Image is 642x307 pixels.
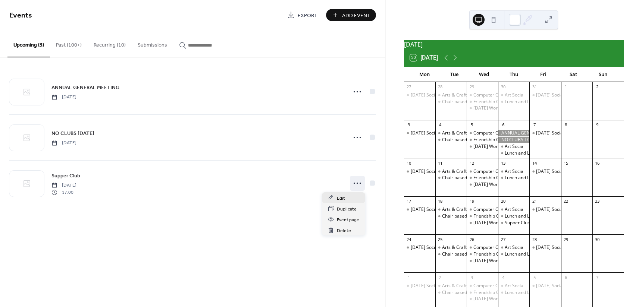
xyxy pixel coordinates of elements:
div: [DATE] Workout [473,105,507,111]
div: 21 [532,199,537,204]
div: 28 [532,237,537,242]
button: Past (100+) [50,30,88,57]
span: [DATE] [51,140,76,146]
div: 22 [563,199,569,204]
div: Computer Class [467,92,498,98]
div: Monday Social Club [404,283,435,289]
div: Wednesday Workout [467,181,498,188]
div: 11 [438,160,443,166]
div: Computer Class [467,206,498,213]
div: Monday Social Club [404,168,435,175]
span: [DATE] [51,182,76,189]
div: Friendship Cafe - My Place [473,213,528,219]
div: Mon [410,67,440,82]
a: ANNUAL GENERAL MEETING [51,83,119,92]
div: 5 [532,275,537,280]
div: Tue [439,67,469,82]
div: 8 [563,122,569,128]
span: NO CLUBS [DATE] [51,130,94,137]
div: 16 [595,160,600,166]
div: [DATE] Workout [473,181,507,188]
div: Arts & Crafts [442,283,469,289]
a: Supper Club [51,171,80,180]
div: Supper Club [498,220,529,226]
div: Art Social [498,92,529,98]
span: Events [9,8,32,23]
div: 3 [469,275,475,280]
div: Wednesday Workout [467,105,498,111]
div: Chair based exercise - St Johns & St Matthews Church [435,251,467,257]
div: Friendship Cafe - My Place [473,137,528,143]
div: Art Social [505,143,524,150]
div: 3 [406,122,412,128]
span: Duplicate [337,205,357,213]
div: Friday Social Club [529,283,561,289]
div: Lunch and Laughter [498,150,529,156]
div: Friendship Cafe - My Place [467,137,498,143]
div: Wednesday Workout [467,143,498,150]
span: Event page [337,216,359,224]
div: Art Social [498,143,529,150]
div: Arts & Crafts [442,92,469,98]
div: [DATE] Workout [473,296,507,302]
div: Friendship Cafe - My Place [473,251,528,257]
div: Art Social [498,206,529,213]
div: 29 [469,84,475,90]
div: Computer Class [467,283,498,289]
div: Computer Class [473,244,507,251]
div: [DATE] Social Club [536,130,574,136]
div: 27 [500,237,506,242]
div: [DATE] Social Club [411,92,449,98]
div: 7 [595,275,600,280]
div: Arts & Crafts [435,206,467,213]
div: Lunch and Laughter [505,150,546,156]
div: Computer Class [473,283,507,289]
div: 30 [595,237,600,242]
div: 23 [595,199,600,204]
a: NO CLUBS [DATE] [51,129,94,137]
div: Art Social [498,283,529,289]
div: Computer Class [467,130,498,136]
div: Lunch and Laughter [505,213,546,219]
div: Friendship Cafe - My Place [473,99,528,105]
div: Friendship Cafe - My Place [467,175,498,181]
div: Chair based exercise - St Johns & St Matthews Church [435,213,467,219]
div: Lunch and Laughter [505,99,546,105]
button: 30[DATE] [407,53,441,63]
div: 12 [469,160,475,166]
div: Friendship Cafe - My Place [473,289,528,296]
div: 27 [406,84,412,90]
div: [DATE] Social Club [536,206,574,213]
div: Friendship Cafe - My Place [467,251,498,257]
div: Chair based exercise - St Johns & St Matthews Church [435,289,467,296]
div: Art Social [505,92,524,98]
div: Lunch and Laughter [498,289,529,296]
div: Fri [529,67,558,82]
div: Lunch and Laughter [498,251,529,257]
div: Computer Class [467,244,498,251]
div: Computer Class [473,168,507,175]
div: Supper Club [505,220,530,226]
a: Add Event [326,9,376,21]
div: [DATE] Workout [473,220,507,226]
div: Wednesday Workout [467,258,498,264]
div: 4 [500,275,506,280]
div: [DATE] Social Club [411,283,449,289]
div: [DATE] Social Club [411,168,449,175]
div: Friendship Cafe - My Place [473,175,528,181]
span: [DATE] [51,94,76,101]
div: Lunch and Laughter [505,175,546,181]
div: [DATE] Social Club [536,283,574,289]
button: Upcoming (3) [7,30,50,57]
div: [DATE] Social Club [536,244,574,251]
div: 2 [438,275,443,280]
div: Friday Social Club [529,92,561,98]
div: Friendship Cafe - My Place [467,99,498,105]
div: [DATE] [404,40,624,49]
div: Arts & Crafts [442,206,469,213]
a: Export [282,9,323,21]
div: [DATE] Workout [473,143,507,150]
div: [DATE] Social Club [536,168,574,175]
div: Art Social [498,244,529,251]
div: 19 [469,199,475,204]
